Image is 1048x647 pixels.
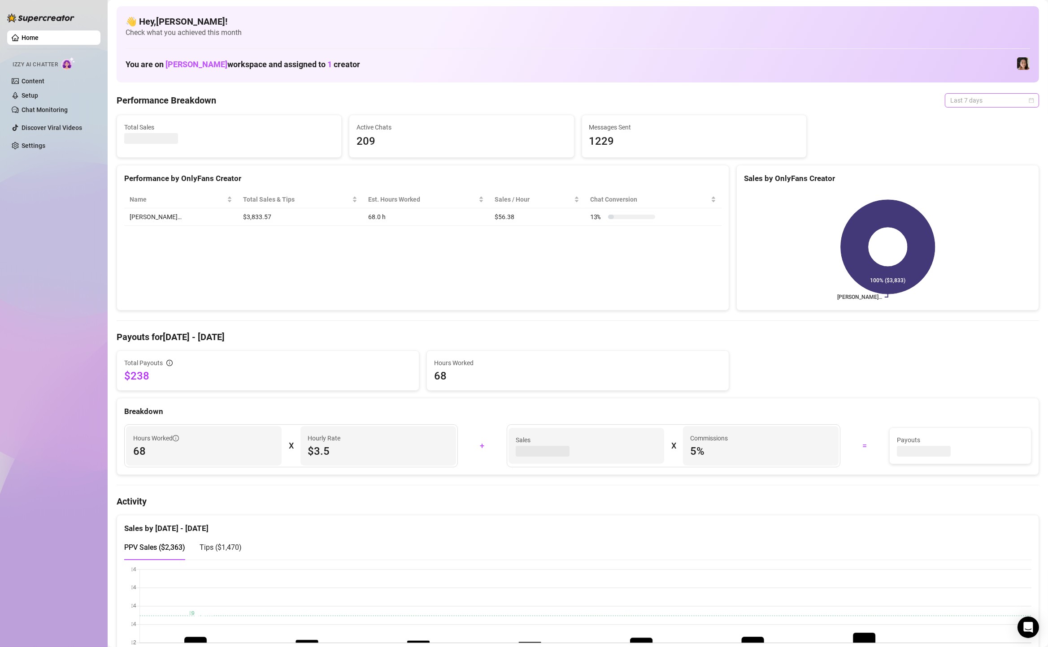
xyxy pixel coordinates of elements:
[117,495,1039,508] h4: Activity
[238,191,363,208] th: Total Sales & Tips
[173,435,179,441] span: info-circle
[130,194,225,204] span: Name
[363,208,489,226] td: 68.0 h
[243,194,351,204] span: Total Sales & Tips
[589,133,799,150] span: 1229
[837,294,882,300] text: [PERSON_NAME]…
[516,435,657,445] span: Sales
[61,57,75,70] img: AI Chatter
[22,34,39,41] a: Home
[434,358,722,368] span: Hours Worked
[22,124,82,131] a: Discover Viral Videos
[126,28,1030,38] span: Check what you achieved this month
[124,543,185,552] span: PPV Sales ( $2,363 )
[124,173,722,185] div: Performance by OnlyFans Creator
[846,439,884,453] div: =
[124,515,1031,535] div: Sales by [DATE] - [DATE]
[124,358,163,368] span: Total Payouts
[124,122,334,132] span: Total Sales
[744,173,1031,185] div: Sales by OnlyFans Creator
[133,433,179,443] span: Hours Worked
[124,208,238,226] td: [PERSON_NAME]…
[22,106,68,113] a: Chat Monitoring
[308,444,449,458] span: $3.5
[463,439,501,453] div: +
[133,444,274,458] span: 68
[200,543,242,552] span: Tips ( $1,470 )
[22,142,45,149] a: Settings
[434,369,722,383] span: 68
[1017,57,1030,70] img: Luna
[585,191,722,208] th: Chat Conversion
[22,92,38,99] a: Setup
[126,60,360,69] h1: You are on workspace and assigned to creator
[590,194,709,204] span: Chat Conversion
[117,331,1039,343] h4: Payouts for [DATE] - [DATE]
[126,15,1030,28] h4: 👋 Hey, [PERSON_NAME] !
[13,60,58,69] span: Izzy AI Chatter
[368,194,477,204] div: Est. Hours Worked
[22,78,44,85] a: Content
[897,435,1024,445] span: Payouts
[590,212,604,222] span: 13 %
[589,122,799,132] span: Messages Sent
[124,191,238,208] th: Name
[327,60,332,69] span: 1
[495,194,572,204] span: Sales / Hour
[1029,98,1034,103] span: calendar
[950,94,1034,107] span: Last 7 days
[166,360,173,366] span: info-circle
[124,369,412,383] span: $238
[357,122,566,132] span: Active Chats
[690,444,831,458] span: 5 %
[238,208,363,226] td: $3,833.57
[357,133,566,150] span: 209
[7,13,74,22] img: logo-BBDzfeDw.svg
[117,94,216,107] h4: Performance Breakdown
[489,191,585,208] th: Sales / Hour
[165,60,227,69] span: [PERSON_NAME]
[289,439,293,453] div: X
[489,208,585,226] td: $56.38
[1018,617,1039,638] div: Open Intercom Messenger
[308,433,340,443] article: Hourly Rate
[671,439,676,453] div: X
[690,433,728,443] article: Commissions
[124,405,1031,418] div: Breakdown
